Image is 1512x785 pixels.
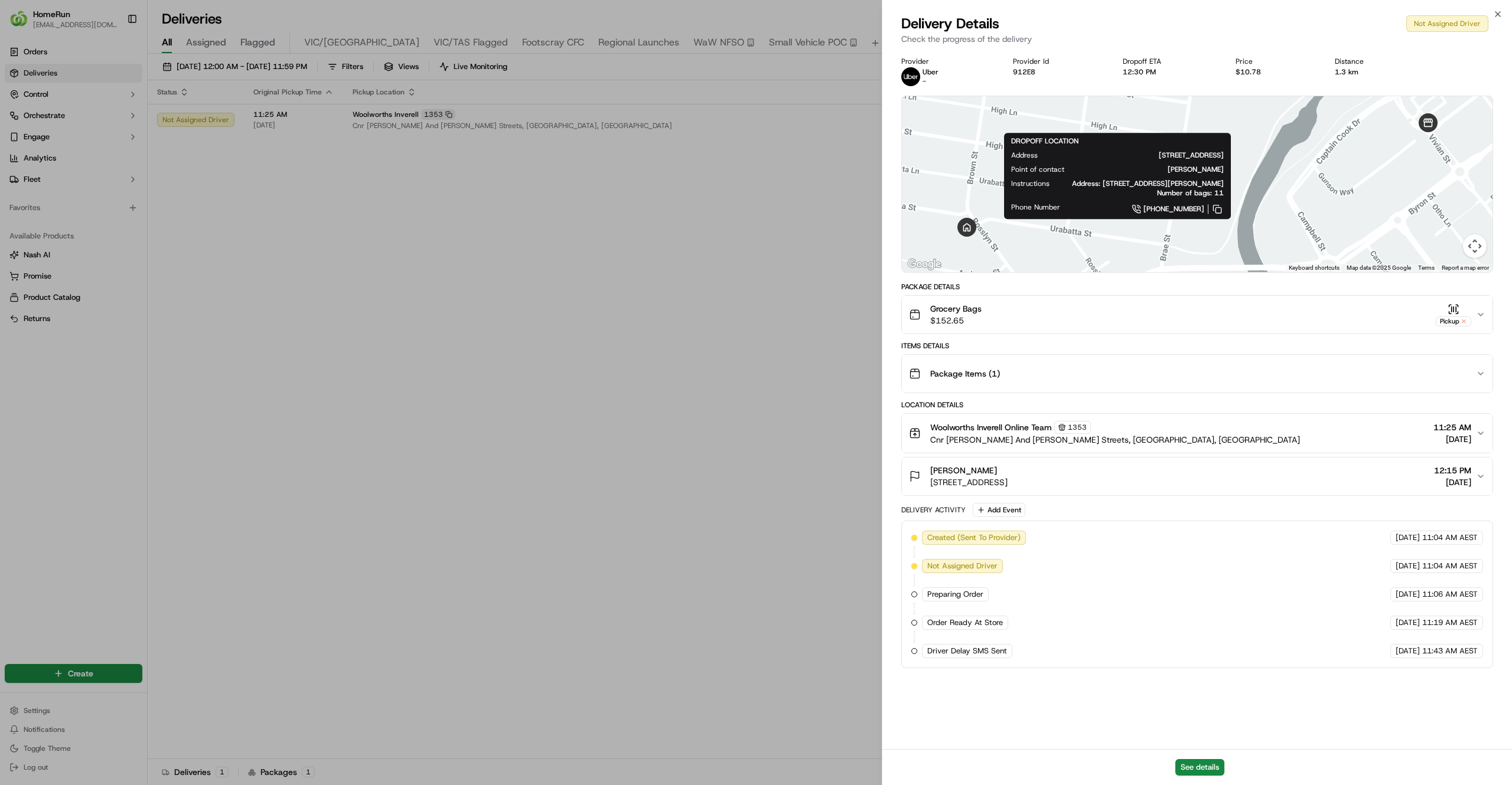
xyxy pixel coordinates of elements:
span: API Documentation [112,264,190,276]
button: Map camera controls [1463,234,1487,258]
img: 1736555255976-a54dd68f-1ca7-489b-9aae-adbdc363a1c4 [24,216,33,225]
span: 11:04 AM AEST [1422,532,1478,543]
button: 912E8 [1013,67,1035,77]
span: [PERSON_NAME] [1083,165,1224,174]
button: Package Items (1) [902,355,1493,392]
span: Address [1011,151,1038,160]
p: Welcome 👋 [12,48,215,67]
span: [DATE] [1396,561,1420,571]
div: Dropoff ETA [1123,57,1216,66]
span: Address: [STREET_ADDRESS][PERSON_NAME] Number of bags: 11 [1068,179,1224,198]
span: Instructions [1011,179,1050,188]
img: uber-new-logo.jpeg [901,67,920,86]
a: Open this area in Google Maps (opens a new window) [905,257,944,272]
span: - [923,77,926,86]
span: Preparing Order [927,589,983,600]
span: 11:43 AM AEST [1422,646,1478,656]
img: Brigitte Vinadas [12,204,31,223]
span: DROPOFF LOCATION [1011,136,1078,146]
span: [PERSON_NAME] [37,215,96,225]
span: [PERSON_NAME] [37,184,96,193]
img: 4281594248423_2fcf9dad9f2a874258b8_72.png [25,113,46,135]
span: Created (Sent To Provider) [927,532,1021,543]
span: 11:25 AM [1433,421,1471,433]
a: Report a map error [1442,264,1489,271]
div: 1.3 km [1335,67,1419,77]
span: Map data ©2025 Google [1347,264,1411,271]
button: Keyboard shortcuts [1289,264,1340,272]
span: Package Items ( 1 ) [930,368,1000,380]
button: Start new chat [201,117,215,131]
div: Start new chat [53,113,194,125]
span: • [98,215,102,225]
span: Phone Number [1011,202,1060,212]
span: • [98,184,102,193]
span: Cnr [PERSON_NAME] And [PERSON_NAME] Streets, [GEOGRAPHIC_DATA], [GEOGRAPHIC_DATA] [930,434,1300,446]
span: [PHONE_NUMBER] [1143,204,1204,214]
p: Check the progress of the delivery [901,33,1493,45]
span: 11:06 AM AEST [1422,589,1478,600]
div: 12:30 PM [1123,67,1216,77]
a: Powered byPylon [83,293,143,302]
span: [STREET_ADDRESS] [930,476,1008,488]
span: Pylon [118,293,143,302]
span: Grocery Bags [930,303,982,315]
span: 1353 [1068,423,1087,432]
span: $152.65 [930,315,982,326]
button: See details [1175,759,1224,776]
div: Package Details [901,282,1493,292]
span: 11:19 AM AEST [1422,617,1478,628]
span: [DATE] [1396,617,1420,628]
button: Grocery Bags$152.65Pickup [902,296,1493,333]
span: [DATE] [1434,476,1471,488]
button: Pickup [1436,303,1471,326]
span: Not Assigned Driver [927,561,998,571]
span: [DATE] [1433,433,1471,445]
div: Distance [1335,57,1419,66]
span: [STREET_ADDRESS] [1057,151,1224,160]
div: Provider Id [1013,57,1104,66]
div: Price [1236,57,1316,66]
a: 📗Knowledge Base [7,260,95,281]
span: Point of contact [1011,165,1064,174]
input: Got a question? Start typing here... [31,77,213,89]
button: Woolworths Inverell Online Team1353Cnr [PERSON_NAME] And [PERSON_NAME] Streets, [GEOGRAPHIC_DATA]... [902,414,1493,453]
span: 11:04 AM AEST [1422,561,1478,571]
span: [DATE] [1396,646,1420,656]
div: Provider [901,57,993,66]
a: [PHONE_NUMBER] [1079,202,1224,215]
span: Delivery Details [901,14,999,33]
div: Items Details [901,341,1493,351]
span: [DATE] [1396,589,1420,600]
div: 💻 [100,266,109,275]
span: Woolworths Inverell Online Team [930,421,1052,433]
span: Driver Delay SMS Sent [927,646,1007,656]
a: Terms (opens in new tab) [1418,264,1435,271]
img: Nash [12,12,35,36]
div: Pickup [1436,316,1471,326]
img: 1736555255976-a54dd68f-1ca7-489b-9aae-adbdc363a1c4 [12,113,33,135]
span: [DATE] [105,215,129,225]
img: Google [905,257,944,272]
div: Location Details [901,400,1493,410]
div: 📗 [12,266,21,275]
button: Add Event [973,503,1025,517]
div: Delivery Activity [901,505,966,515]
span: [DATE] [1396,532,1420,543]
div: $10.78 [1236,67,1316,77]
button: [PERSON_NAME][STREET_ADDRESS]12:15 PM[DATE] [902,457,1493,495]
button: See all [183,152,215,166]
span: 12:15 PM [1434,465,1471,476]
div: We're available if you need us! [53,125,162,135]
span: [DATE] [105,184,129,193]
span: Knowledge Base [24,264,90,276]
span: [PERSON_NAME] [930,465,997,476]
img: Eric Leung [12,172,31,191]
p: Uber [923,67,939,77]
a: 💻API Documentation [95,260,194,281]
div: Past conversations [12,154,79,163]
span: Order Ready At Store [927,617,1003,628]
